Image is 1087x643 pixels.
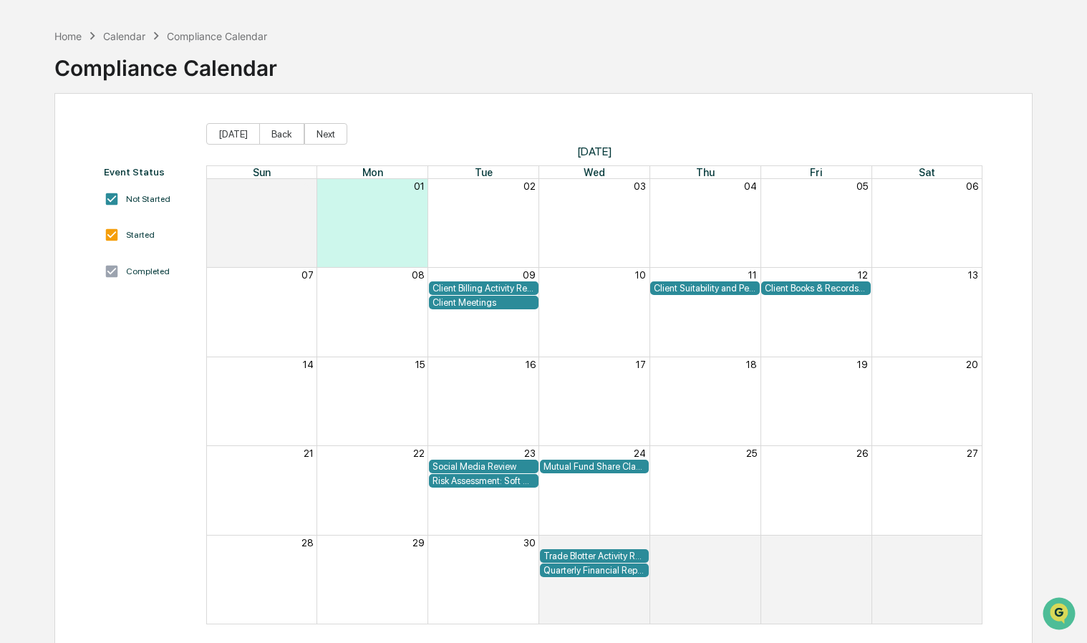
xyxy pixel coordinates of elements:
[301,537,314,548] button: 28
[64,123,197,135] div: We're available if you need us!
[9,248,98,274] a: 🖐️Preclearance
[54,44,277,81] div: Compliance Calendar
[543,565,646,576] div: Quarterly Financial Reporting
[14,282,26,294] div: 🔎
[206,165,983,624] div: Month View
[856,537,868,548] button: 03
[253,166,271,178] span: Sun
[1041,596,1080,634] iframe: Open customer support
[412,269,425,281] button: 08
[14,158,96,170] div: Past conversations
[14,29,261,52] p: How can we help?
[765,283,867,294] div: Client Books & Records Review
[966,180,978,192] button: 06
[857,359,868,370] button: 19
[167,30,267,42] div: Compliance Calendar
[243,113,261,130] button: Start new chat
[118,253,178,268] span: Attestations
[222,155,261,173] button: See all
[103,30,145,42] div: Calendar
[965,537,978,548] button: 04
[856,180,868,192] button: 05
[104,255,115,266] div: 🗄️
[413,448,425,459] button: 22
[126,194,170,204] div: Not Started
[54,30,82,42] div: Home
[856,448,868,459] button: 26
[654,283,756,294] div: Client Suitability and Performance Review
[415,359,425,370] button: 15
[206,123,260,145] button: [DATE]
[14,255,26,266] div: 🖐️
[634,180,646,192] button: 03
[304,448,314,459] button: 21
[966,359,978,370] button: 20
[259,123,304,145] button: Back
[475,166,493,178] span: Tue
[526,359,536,370] button: 16
[523,269,536,281] button: 09
[30,109,56,135] img: 8933085812038_c878075ebb4cc5468115_72.jpg
[523,537,536,548] button: 30
[584,166,605,178] span: Wed
[126,266,170,276] div: Completed
[64,109,235,123] div: Start new chat
[635,537,646,548] button: 01
[304,123,347,145] button: Next
[745,537,757,548] button: 02
[142,316,173,327] span: Pylon
[303,359,314,370] button: 14
[9,275,96,301] a: 🔎Data Lookup
[101,315,173,327] a: Powered byPylon
[543,551,646,561] div: Trade Blotter Activity Review
[206,145,983,158] span: [DATE]
[14,180,37,203] img: Robert Macaulay
[412,537,425,548] button: 29
[744,180,757,192] button: 04
[746,448,757,459] button: 25
[967,448,978,459] button: 27
[29,281,90,295] span: Data Lookup
[44,194,116,206] span: [PERSON_NAME]
[127,194,156,206] span: [DATE]
[433,283,535,294] div: Client Billing Activity Review
[919,166,935,178] span: Sat
[14,109,40,135] img: 1746055101610-c473b297-6a78-478c-a979-82029cc54cd1
[634,448,646,459] button: 24
[433,475,535,486] div: Risk Assessment: Soft Dollar Kickbacks
[524,448,536,459] button: 23
[636,359,646,370] button: 17
[746,359,757,370] button: 18
[304,180,314,192] button: 31
[126,230,155,240] div: Started
[810,166,822,178] span: Fri
[433,461,535,472] div: Social Media Review
[104,166,192,178] div: Event Status
[301,269,314,281] button: 07
[362,166,383,178] span: Mon
[543,461,646,472] div: Mutual Fund Share Class & Fee Review
[696,166,715,178] span: Thu
[523,180,536,192] button: 02
[119,194,124,206] span: •
[968,269,978,281] button: 13
[748,269,757,281] button: 11
[433,297,535,308] div: Client Meetings
[98,248,183,274] a: 🗄️Attestations
[635,269,646,281] button: 10
[858,269,868,281] button: 12
[414,180,425,192] button: 01
[29,253,92,268] span: Preclearance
